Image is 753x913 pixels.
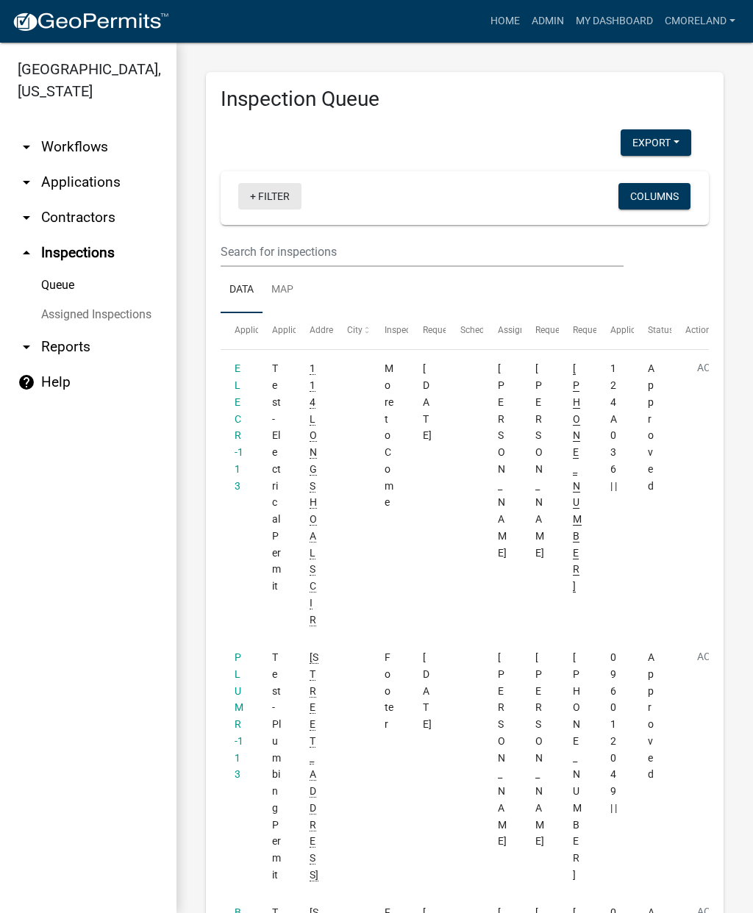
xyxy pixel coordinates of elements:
[460,325,524,335] span: Scheduled Time
[648,651,654,780] span: Approved
[385,651,393,730] span: Footer
[423,325,485,335] span: Requested Date
[18,138,35,156] i: arrow_drop_down
[535,325,602,335] span: Requestor Name
[610,651,617,814] span: 096 012049 | |
[272,362,281,592] span: Test - Electrical Permit
[423,651,432,730] span: 01/05/2022
[498,651,507,847] span: Jay Johnston
[573,651,582,881] span: 706-485-2776
[272,325,339,335] span: Application Type
[610,362,617,491] span: 124A036 | |
[371,313,408,348] datatable-header-cell: Inspection Type
[498,325,574,335] span: Assigned Inspector
[221,87,709,112] h3: Inspection Queue
[621,129,691,156] button: Export
[347,325,363,335] span: City
[685,360,746,397] button: Action
[385,325,447,335] span: Inspection Type
[18,173,35,191] i: arrow_drop_down
[596,313,634,348] datatable-header-cell: Application Description
[310,362,317,626] span: 114 LONG SHOALS CIR
[310,651,318,881] span: 195 ALEXANDER LAKES DR
[272,651,281,881] span: Test - Plumbing Permit
[18,209,35,226] i: arrow_drop_down
[235,651,243,780] a: PLUMR-113
[385,362,393,508] span: More to Come
[648,362,654,491] span: Approved
[573,325,640,335] span: Requestor Phone
[296,313,333,348] datatable-header-cell: Address
[671,313,709,348] datatable-header-cell: Actions
[221,313,258,348] datatable-header-cell: Application
[634,313,671,348] datatable-header-cell: Status
[235,362,243,491] a: ELECR-113
[310,325,342,335] span: Address
[446,313,483,348] datatable-header-cell: Scheduled Time
[221,237,624,267] input: Search for inspections
[659,7,741,35] a: cmoreland
[648,325,674,335] span: Status
[685,325,715,335] span: Actions
[573,362,582,592] span: 706-485-2776
[535,362,544,558] span: Kenteria Williams
[485,7,526,35] a: Home
[221,267,263,314] a: Data
[333,313,371,348] datatable-header-cell: City
[18,373,35,391] i: help
[610,325,703,335] span: Application Description
[258,313,296,348] datatable-header-cell: Application Type
[521,313,559,348] datatable-header-cell: Requestor Name
[408,313,446,348] datatable-header-cell: Requested Date
[618,183,690,210] button: Columns
[559,313,596,348] datatable-header-cell: Requestor Phone
[570,7,659,35] a: My Dashboard
[423,362,432,441] span: 01/05/2022
[526,7,570,35] a: Admin
[18,338,35,356] i: arrow_drop_down
[18,244,35,262] i: arrow_drop_up
[238,183,301,210] a: + Filter
[263,267,302,314] a: Map
[498,362,507,558] span: Casey Mason
[235,325,280,335] span: Application
[535,651,544,847] span: Angela Waldroup
[483,313,521,348] datatable-header-cell: Assigned Inspector
[685,649,746,686] button: Action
